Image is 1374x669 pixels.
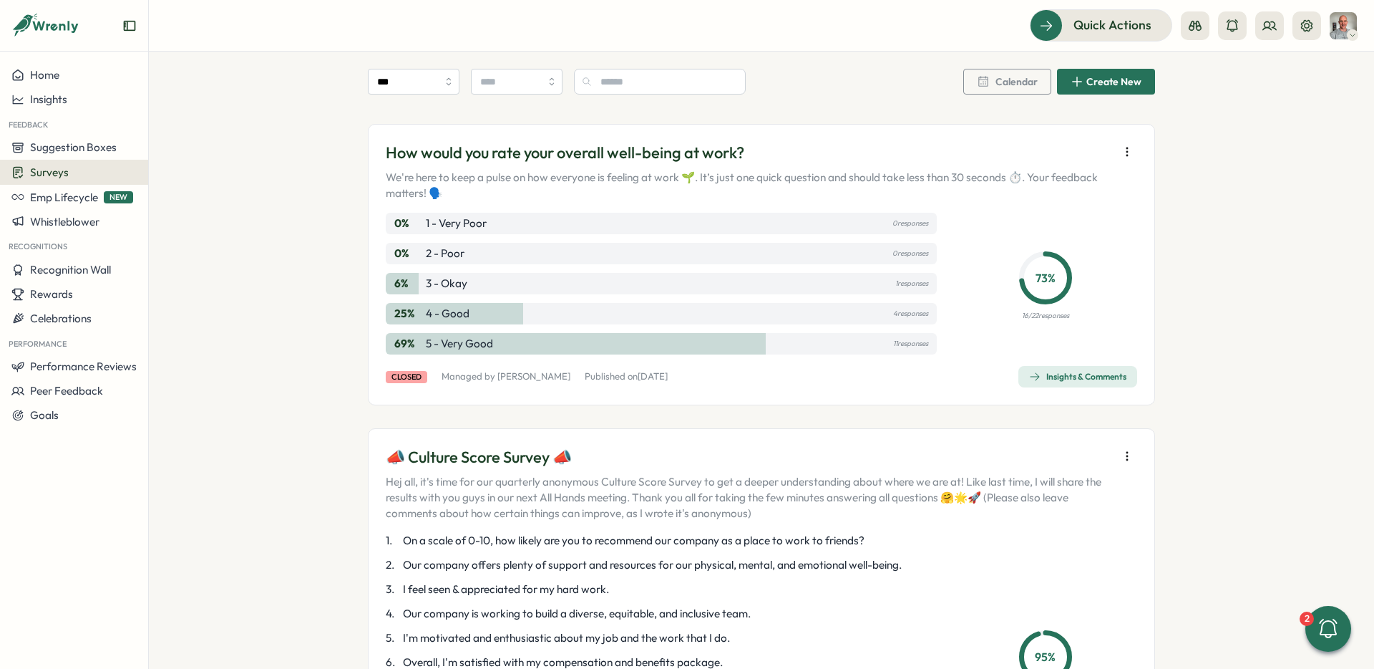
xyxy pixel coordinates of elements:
span: Peer Feedback [30,384,103,398]
p: Managed by [442,370,570,383]
span: I feel seen & appreciated for my hard work. [403,582,609,597]
span: Our company offers plenty of support and resources for our physical, mental, and emotional well-b... [403,557,902,573]
span: 3 . [386,582,400,597]
span: Create New [1086,77,1141,87]
span: NEW [104,191,133,203]
span: Emp Lifecycle [30,191,98,204]
button: Create New [1057,69,1155,95]
span: Rewards [30,287,73,301]
span: Surveys [30,165,69,179]
p: Published on [585,370,668,383]
p: 25 % [394,306,423,322]
p: 11 responses [893,336,928,352]
p: 3 - Okay [426,276,467,292]
span: Goals [30,408,59,422]
span: Suggestion Boxes [30,140,117,154]
p: 📣 Culture Score Survey 📣 [386,446,1111,468]
span: 5 . [386,630,400,646]
p: We're here to keep a pulse on how everyone is feeling at work 🌱. It’s just one quick question and... [386,170,1111,201]
div: closed [386,371,427,383]
p: 4 - Good [426,306,469,322]
button: Quick Actions [1030,9,1172,41]
p: 69 % [394,336,423,352]
p: 1 responses [895,276,928,292]
div: Insights & Comments [1029,371,1126,382]
p: 95 % [1023,648,1068,666]
p: 16 / 22 responses [1022,310,1069,322]
span: 4 . [386,606,400,622]
span: 1 . [386,533,400,549]
span: Home [30,68,59,82]
p: 6 % [394,276,423,292]
span: Calendar [995,77,1038,87]
span: I'm motivated and enthusiastic about my job and the work that I do. [403,630,730,646]
p: 0 % [394,246,423,261]
span: Our company is working to build a diverse, equitable, and inclusive team. [403,606,751,622]
p: Hej all, it's time for our quarterly anonymous Culture Score Survey to get a deeper understanding... [386,474,1111,521]
p: How would you rate your overall well-being at work? [386,142,1111,164]
span: [DATE] [638,370,668,382]
span: Celebrations [30,312,92,325]
p: 2 - Poor [426,246,464,261]
button: Calendar [963,69,1051,95]
p: 73 % [1023,269,1068,287]
p: 0 % [394,216,423,231]
p: 5 - Very Good [426,336,493,352]
img: Philipp Eberhardt [1330,12,1357,39]
button: Insights & Comments [1018,366,1137,388]
p: 1 - Very Poor [426,216,487,231]
button: Expand sidebar [122,19,137,33]
span: Quick Actions [1073,16,1151,34]
span: Recognition Wall [30,263,111,276]
span: Performance Reviews [30,360,137,373]
span: 2 . [386,557,400,573]
span: Whistleblower [30,215,99,228]
p: 4 responses [893,306,928,322]
span: Insights [30,92,67,106]
a: [PERSON_NAME] [497,370,570,382]
span: On a scale of 0-10, how likely are you to recommend our company as a place to work to friends? [403,533,864,549]
button: 2 [1305,606,1351,652]
p: 0 responses [892,246,928,261]
div: 2 [1300,612,1314,626]
p: 0 responses [892,216,928,231]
